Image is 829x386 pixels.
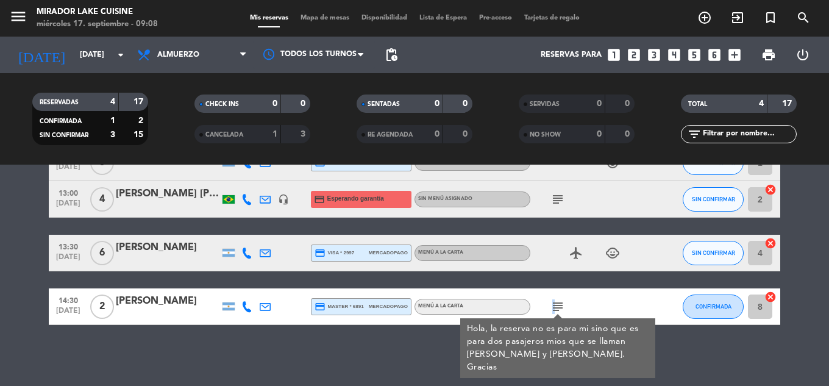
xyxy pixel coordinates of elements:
strong: 0 [272,99,277,108]
div: LOG OUT [786,37,820,73]
span: Disponibilidad [355,15,413,21]
div: miércoles 17. septiembre - 09:08 [37,18,158,30]
span: master * 6891 [315,301,364,312]
strong: 0 [463,99,470,108]
i: airplanemode_active [569,246,583,260]
span: Pre-acceso [473,15,518,21]
span: [DATE] [53,199,84,213]
button: CONFIRMADA [683,295,744,319]
span: 4 [90,187,114,212]
span: [DATE] [53,307,84,321]
span: CONFIRMADA [40,118,82,124]
i: looks_3 [646,47,662,63]
i: cancel [764,237,777,249]
i: credit_card [314,194,325,205]
span: CANCELADA [205,132,243,138]
button: SIN CONFIRMAR [683,187,744,212]
i: cancel [764,184,777,196]
strong: 17 [133,98,146,106]
strong: 1 [272,130,277,138]
strong: 4 [110,98,115,106]
span: NO SHOW [530,132,561,138]
button: menu [9,7,27,30]
span: Sin menú asignado [418,196,472,201]
i: turned_in_not [763,10,778,25]
button: SIN CONFIRMAR [683,241,744,265]
strong: 3 [110,130,115,139]
span: [DATE] [53,253,84,267]
strong: 4 [759,99,764,108]
span: MENÚ A LA CARTA [418,160,463,165]
span: CHECK INS [205,101,239,107]
span: Reservas para [541,51,602,59]
span: SENTADAS [368,101,400,107]
i: [DATE] [9,41,74,68]
i: looks_4 [666,47,682,63]
div: [PERSON_NAME] [116,293,219,309]
input: Filtrar por nombre... [702,127,796,141]
i: looks_5 [686,47,702,63]
strong: 15 [133,130,146,139]
span: mercadopago [369,249,408,257]
i: cancel [764,291,777,303]
i: exit_to_app [730,10,745,25]
i: power_settings_new [795,48,810,62]
strong: 0 [597,130,602,138]
i: subject [550,299,565,314]
div: [PERSON_NAME] [116,240,219,256]
span: CONFIRMADA [696,303,731,310]
span: mercadopago [369,302,408,310]
span: Tarjetas de regalo [518,15,586,21]
strong: 0 [435,99,439,108]
i: looks_two [626,47,642,63]
span: SIN CONFIRMAR [40,132,88,138]
i: add_circle_outline [697,10,712,25]
strong: 0 [625,130,632,138]
span: print [761,48,776,62]
div: Hola, la reserva no es para mi sino que es para dos pasajeros mios que se llaman [PERSON_NAME] y ... [467,323,649,374]
strong: 0 [597,99,602,108]
i: arrow_drop_down [113,48,128,62]
strong: 0 [463,130,470,138]
span: Lista de Espera [413,15,473,21]
strong: 0 [625,99,632,108]
span: 6 [90,241,114,265]
i: search [796,10,811,25]
span: 13:00 [53,185,84,199]
span: 2 [90,295,114,319]
span: pending_actions [384,48,399,62]
i: looks_6 [706,47,722,63]
strong: 1 [110,116,115,125]
span: SIN CONFIRMAR [692,196,735,202]
i: credit_card [315,301,326,312]
span: RESERVADAS [40,99,79,105]
i: add_box [727,47,742,63]
i: looks_one [606,47,622,63]
strong: 0 [301,99,308,108]
div: [PERSON_NAME] [PERSON_NAME] [116,186,219,202]
i: credit_card [315,248,326,259]
span: [DATE] [53,163,84,177]
i: child_care [605,246,620,260]
span: Mapa de mesas [294,15,355,21]
span: visa * 2997 [315,248,354,259]
i: filter_list [687,127,702,141]
i: subject [550,192,565,207]
span: SIN CONFIRMAR [692,249,735,256]
span: 14:30 [53,293,84,307]
span: SERVIDAS [530,101,560,107]
div: Mirador Lake Cuisine [37,6,158,18]
strong: 17 [782,99,794,108]
span: Esperando garantía [327,194,384,204]
span: 13:30 [53,239,84,253]
span: TOTAL [688,101,707,107]
strong: 2 [138,116,146,125]
strong: 3 [301,130,308,138]
span: Mis reservas [244,15,294,21]
span: Almuerzo [157,51,199,59]
i: menu [9,7,27,26]
i: headset_mic [278,194,289,205]
strong: 0 [435,130,439,138]
span: RE AGENDADA [368,132,413,138]
span: MENÚ A LA CARTA [418,250,463,255]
